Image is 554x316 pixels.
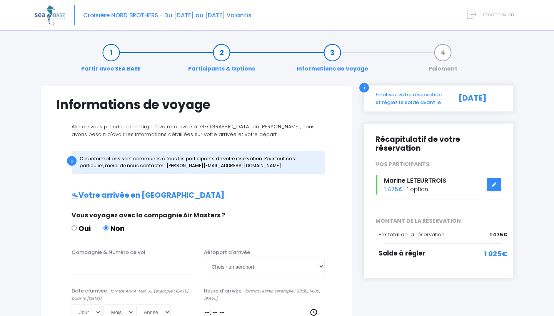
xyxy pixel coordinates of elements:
[77,49,145,73] a: Partir avec SEA BASE
[370,91,450,106] div: Finalisez votre réservation et réglez le solde avant le
[490,231,507,239] span: 1 475€
[72,288,188,302] i: - format AAAA-MM-JJ (exemple : [DATE] pour le [DATE])
[67,156,77,166] div: i
[481,11,514,18] span: Déconnexion
[359,83,369,92] div: i
[450,91,507,106] div: [DATE]
[370,160,507,168] div: VOS PARTICIPANTS
[484,249,507,259] span: 1 025€
[83,11,252,19] span: Croisière NORD BROTHERS - Du [DATE] au [DATE] Volantis
[103,225,108,230] input: Non
[103,223,125,234] label: Non
[384,176,446,185] span: Marine LETEURTROIS
[375,135,502,153] h2: Récapitulatif de votre réservation
[72,151,325,174] div: Ces informations sont communes à tous les participants de votre réservation. Pour tout cas partic...
[72,223,91,234] label: Oui
[379,231,444,238] span: Prix total de la réservation
[293,49,372,73] a: Informations de voyage
[384,185,403,193] span: 1 475€
[370,217,507,225] span: MONTANT DE LA RÉSERVATION
[204,288,320,302] i: - format HH:MM (exemple : 09:30, 14:00, 19:45...)
[72,249,145,256] label: Compagnie & Numéro de vol
[56,97,336,112] h1: Informations de voyage
[425,49,461,73] a: Paiement
[56,123,336,138] p: Afin de vous prendre en charge à votre arrivée à [GEOGRAPHIC_DATA] ou [PERSON_NAME], nous avons b...
[379,249,426,258] span: Solde à régler
[204,287,325,302] label: Heure d'arrivée
[72,225,77,230] input: Oui
[72,287,192,302] label: Date d'arrivée
[204,249,250,256] label: Aéroport d'arrivée
[56,191,336,200] h2: Votre arrivée en [GEOGRAPHIC_DATA]
[184,49,259,73] a: Participants & Options
[72,211,225,220] span: Vous voyagez avec la compagnie Air Masters ?
[370,175,507,195] div: - 1 option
